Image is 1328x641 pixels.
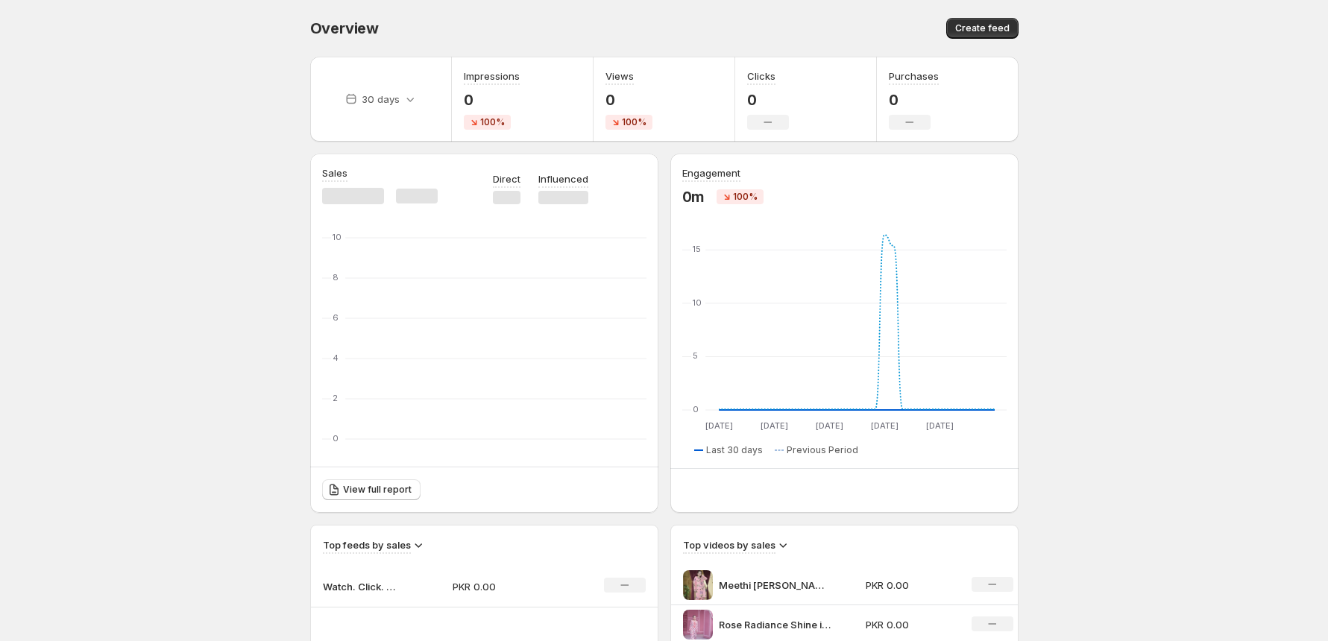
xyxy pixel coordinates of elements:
text: [DATE] [705,420,732,431]
text: [DATE] [815,420,843,431]
h3: Purchases [889,69,939,83]
p: PKR 0.00 [866,578,954,593]
a: View full report [322,479,421,500]
text: 6 [333,312,339,323]
p: 0 [747,91,789,109]
p: Meethi [PERSON_NAME] Your Style This Azadi brighten your look with Meethi [PERSON_NAME] now at up... [719,578,831,593]
span: Last 30 days [706,444,763,456]
text: 10 [333,232,342,242]
p: 0 [889,91,939,109]
h3: Views [605,69,634,83]
p: 0m [682,188,705,206]
span: Previous Period [787,444,858,456]
p: 0 [605,91,652,109]
img: Rose Radiance Shine in Every Shade Celebrate freedom in full bloom Our Rose Radiance brings soft ... [683,610,713,640]
text: 0 [693,404,699,414]
span: 100% [480,116,505,128]
h3: Top feeds by sales [323,537,411,552]
span: 100% [622,116,646,128]
text: 8 [333,272,339,282]
text: [DATE] [870,420,898,431]
text: 0 [333,433,339,443]
button: Create feed [946,18,1019,39]
p: 30 days [362,92,400,107]
text: 4 [333,353,339,363]
h3: Impressions [464,69,520,83]
span: 100% [733,191,758,203]
p: Direct [493,171,520,186]
span: Create feed [955,22,1010,34]
text: 10 [693,297,702,308]
p: PKR 0.00 [866,617,954,632]
text: [DATE] [925,420,953,431]
text: 5 [693,350,698,361]
text: [DATE] [760,420,787,431]
span: View full report [343,484,412,496]
text: 2 [333,393,338,403]
p: Rose Radiance Shine in Every Shade Celebrate freedom in full bloom Our Rose Radiance brings soft ... [719,617,831,632]
text: 15 [693,244,701,254]
img: Meethi Muskan Sweeten Your Style This Azadi brighten your look with Meethi Muskan now at up to 55... [683,570,713,600]
p: Watch. Click. Own [323,579,397,594]
h3: Sales [322,165,347,180]
p: PKR 0.00 [453,579,558,594]
h3: Engagement [682,165,740,180]
p: Influenced [538,171,588,186]
h3: Top videos by sales [683,537,775,552]
p: 0 [464,91,520,109]
h3: Clicks [747,69,775,83]
span: Overview [310,19,379,37]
